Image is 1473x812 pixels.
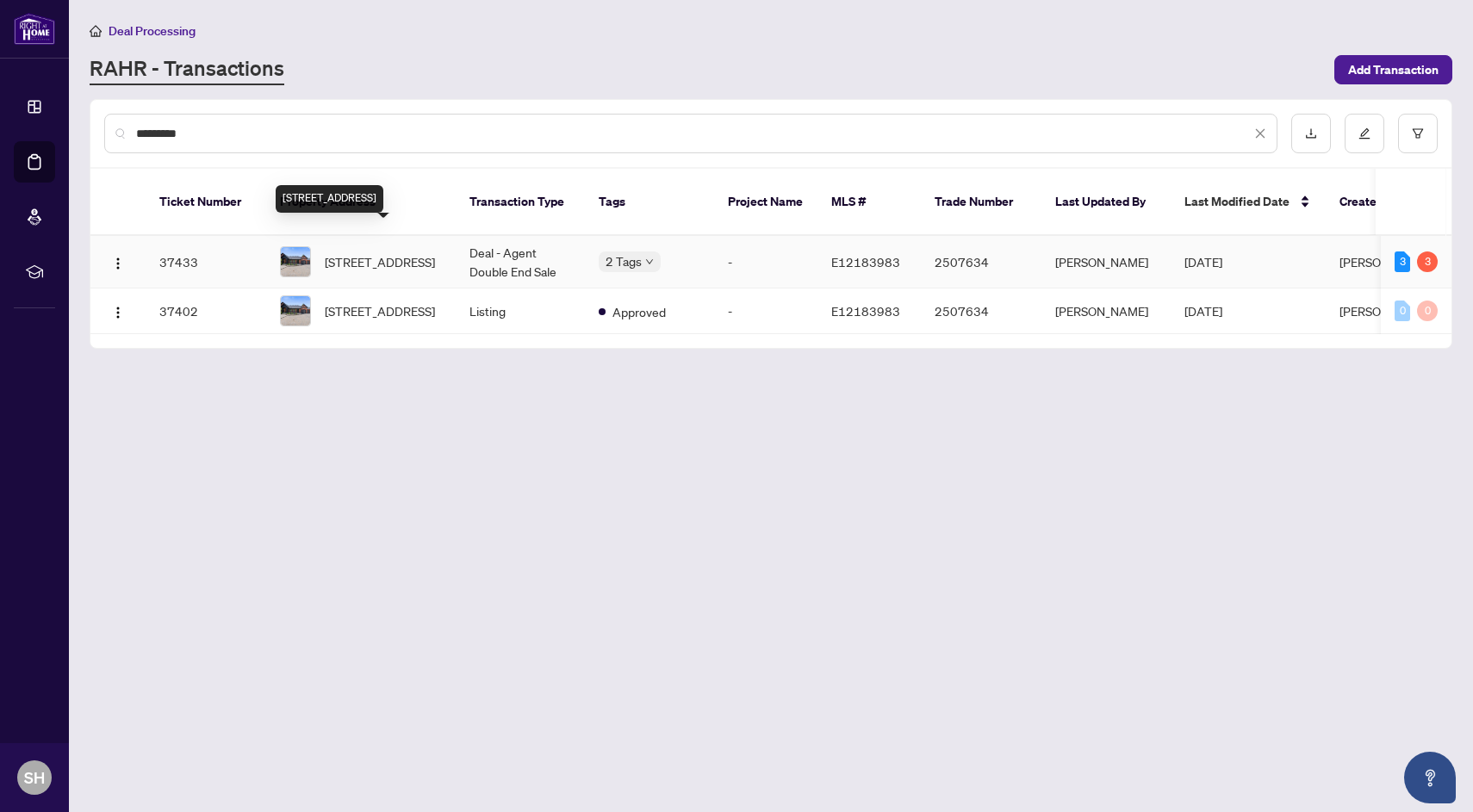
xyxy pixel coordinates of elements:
span: Approved [612,302,666,321]
span: download [1305,127,1317,139]
img: logo [14,13,55,45]
span: 2 Tags [606,251,642,271]
button: Open asap [1404,752,1456,803]
span: close [1254,127,1266,139]
td: 2507634 [921,288,1041,334]
td: [PERSON_NAME] [1041,236,1171,288]
span: Deal Processing [109,23,196,39]
td: Listing [456,288,585,334]
button: Add Transaction [1334,55,1452,84]
img: Logo [111,306,125,319]
span: [PERSON_NAME] [1339,254,1433,270]
img: Logo [111,257,125,270]
td: 37433 [146,236,266,288]
button: download [1291,114,1331,153]
td: - [714,288,817,334]
span: E12183983 [831,303,900,319]
div: 3 [1395,251,1410,272]
td: 37402 [146,288,266,334]
span: home [90,25,102,37]
th: Transaction Type [456,169,585,236]
th: Tags [585,169,714,236]
th: Ticket Number [146,169,266,236]
span: [STREET_ADDRESS] [325,252,435,271]
th: Created By [1326,169,1429,236]
th: Trade Number [921,169,1041,236]
th: Last Modified Date [1171,169,1326,236]
span: down [645,257,654,266]
span: [DATE] [1184,303,1222,319]
div: 0 [1395,301,1410,321]
img: thumbnail-img [281,247,310,276]
span: Add Transaction [1348,56,1439,84]
td: Deal - Agent Double End Sale [456,236,585,288]
th: MLS # [817,169,921,236]
span: [DATE] [1184,254,1222,270]
button: Logo [104,297,132,325]
div: [STREET_ADDRESS] [276,185,383,213]
td: 2507634 [921,236,1041,288]
a: RAHR - Transactions [90,54,284,85]
td: [PERSON_NAME] [1041,288,1171,334]
div: 3 [1417,251,1438,272]
span: filter [1412,127,1424,139]
div: 0 [1417,301,1438,321]
img: thumbnail-img [281,296,310,325]
button: edit [1345,114,1384,153]
button: Logo [104,248,132,276]
span: [STREET_ADDRESS] [325,301,435,320]
span: E12183983 [831,254,900,270]
span: edit [1358,127,1370,139]
th: Property Address [266,169,456,236]
th: Project Name [714,169,817,236]
button: filter [1398,114,1438,153]
span: [PERSON_NAME] [1339,303,1433,319]
span: SH [24,766,45,790]
span: Last Modified Date [1184,192,1290,211]
td: - [714,236,817,288]
th: Last Updated By [1041,169,1171,236]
